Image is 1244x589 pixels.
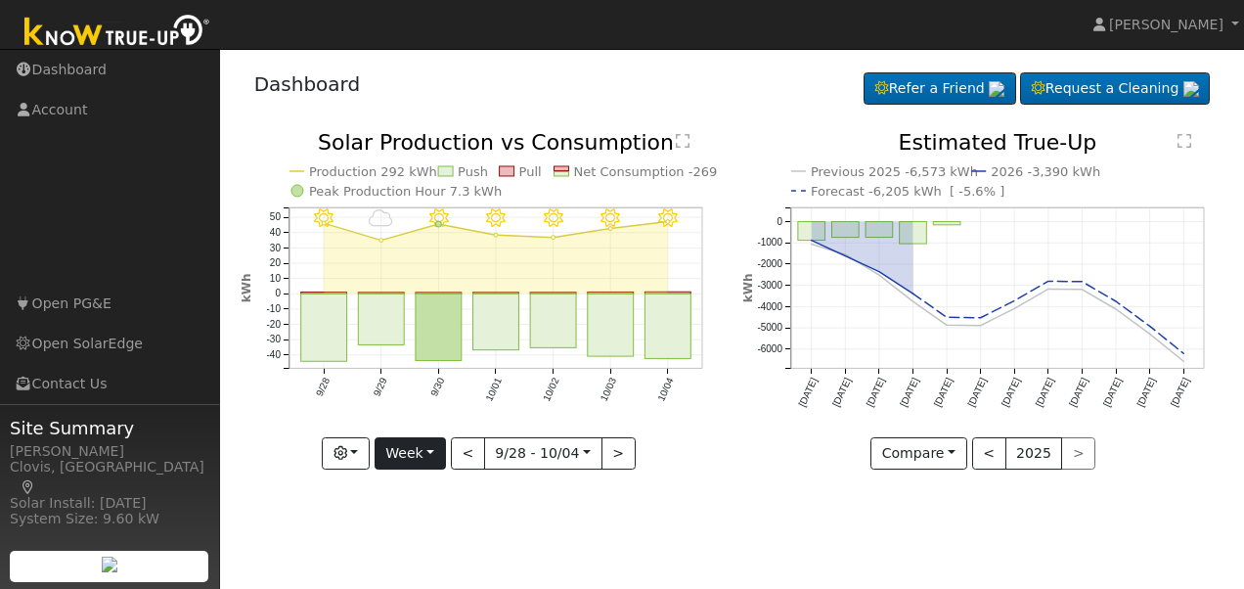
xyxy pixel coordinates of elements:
[300,293,346,294] rect: onclick=""
[932,376,955,408] text: [DATE]
[843,254,847,258] circle: onclick=""
[10,457,209,498] div: Clovis, [GEOGRAPHIC_DATA]
[10,441,209,462] div: [PERSON_NAME]
[378,239,382,243] circle: onclick=""
[899,130,1097,155] text: Estimated True-Up
[530,294,576,348] rect: onclick=""
[898,376,920,408] text: [DATE]
[369,209,393,229] i: 9/29 - MostlyCloudy
[777,216,782,227] text: 0
[644,294,690,359] rect: onclick=""
[1013,299,1017,303] circle: onclick=""
[428,209,448,229] i: 9/30 - Clear
[1000,376,1022,408] text: [DATE]
[472,293,518,294] rect: onclick=""
[20,479,37,495] a: Map
[933,222,960,225] rect: onclick=""
[989,81,1004,97] img: retrieve
[266,319,281,330] text: -20
[484,437,602,471] button: 9/28 - 10/04
[877,270,881,274] circle: onclick=""
[757,343,782,354] text: -6000
[1046,288,1050,292] circle: onclick=""
[658,209,678,229] i: 10/04 - Clear
[375,437,446,471] button: Week
[254,72,361,96] a: Dashboard
[10,493,209,514] div: Solar Install: [DATE]
[1114,299,1118,303] circle: onclick=""
[870,437,967,471] button: Compare
[102,557,117,572] img: retrieve
[1067,376,1089,408] text: [DATE]
[810,239,814,243] circle: onclick=""
[416,294,462,361] rect: onclick=""
[483,376,504,403] text: 10/01
[266,349,281,360] text: -40
[240,274,253,303] text: kWh
[608,227,612,231] circle: onclick=""
[458,164,488,179] text: Push
[1046,280,1050,284] circle: onclick=""
[1020,72,1210,106] a: Request a Cleaning
[269,212,281,223] text: 50
[358,294,404,345] rect: onclick=""
[10,415,209,441] span: Site Summary
[945,324,949,328] circle: onclick=""
[1148,333,1152,337] circle: onclick=""
[472,294,518,350] rect: onclick=""
[541,376,561,403] text: 10/02
[865,376,887,408] text: [DATE]
[266,303,281,314] text: -10
[741,274,755,303] text: kWh
[972,437,1006,471] button: <
[269,258,281,269] text: 20
[830,376,853,408] text: [DATE]
[979,324,983,328] circle: onclick=""
[843,252,847,256] circle: onclick=""
[811,184,1004,199] text: Forecast -6,205 kWh [ -5.6% ]
[573,164,749,179] text: Net Consumption -269 kWh
[757,258,782,269] text: -2000
[1182,352,1186,356] circle: onclick=""
[1034,376,1056,408] text: [DATE]
[757,323,782,334] text: -5000
[757,280,782,291] text: -3000
[428,376,446,398] text: 9/30
[318,130,674,155] text: Solar Production vs Consumption
[1081,280,1085,284] circle: onclick=""
[811,164,978,179] text: Previous 2025 -6,573 kWh
[416,293,462,294] rect: onclick=""
[966,376,989,408] text: [DATE]
[269,243,281,253] text: 30
[864,72,1016,106] a: Refer a Friend
[1101,376,1124,408] text: [DATE]
[1013,307,1017,311] circle: onclick=""
[266,335,281,345] text: -30
[1177,133,1191,149] text: 
[451,437,485,471] button: <
[810,243,814,247] circle: onclick=""
[494,233,498,237] circle: onclick=""
[911,292,915,295] circle: onclick=""
[309,164,437,179] text: Production 292 kWh
[15,11,220,55] img: Know True-Up
[900,222,927,245] rect: onclick=""
[588,294,634,357] rect: onclick=""
[269,227,281,238] text: 40
[832,222,860,238] rect: onclick=""
[1183,81,1199,97] img: retrieve
[10,509,209,529] div: System Size: 9.60 kW
[358,293,404,294] rect: onclick=""
[371,376,388,398] text: 9/29
[757,301,782,312] text: -4000
[518,164,541,179] text: Pull
[1148,325,1152,329] circle: onclick=""
[1182,360,1186,364] circle: onclick=""
[486,209,506,229] i: 10/01 - Clear
[911,299,915,303] circle: onclick=""
[666,220,670,224] circle: onclick=""
[676,133,689,149] text: 
[435,221,441,227] circle: onclick=""
[309,184,502,199] text: Peak Production Hour 7.3 kWh
[1109,17,1223,32] span: [PERSON_NAME]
